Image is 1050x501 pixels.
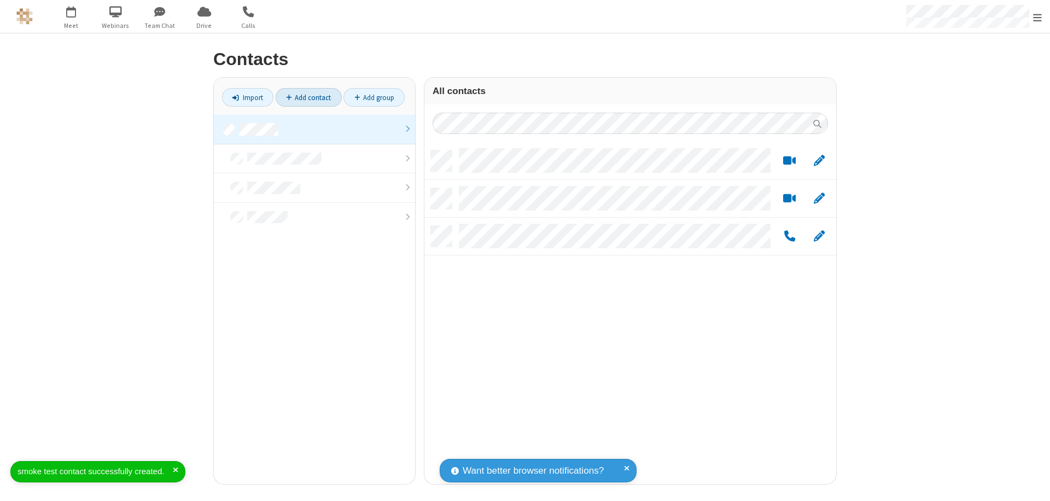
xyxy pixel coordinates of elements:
div: smoke test contact successfully created. [17,465,173,478]
button: Edit [808,192,830,206]
div: grid [424,142,836,484]
span: Meet [51,21,92,31]
h2: Contacts [213,50,837,69]
button: Start a video meeting [779,154,800,168]
a: Import [222,88,273,107]
span: Team Chat [139,21,180,31]
a: Add group [343,88,405,107]
span: Drive [184,21,225,31]
h3: All contacts [433,86,828,96]
img: QA Selenium DO NOT DELETE OR CHANGE [16,8,33,25]
button: Edit [808,230,830,243]
button: Edit [808,154,830,168]
span: Want better browser notifications? [463,464,604,478]
button: Call by phone [779,230,800,243]
a: Add contact [276,88,342,107]
span: Calls [228,21,269,31]
button: Start a video meeting [779,192,800,206]
span: Webinars [95,21,136,31]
